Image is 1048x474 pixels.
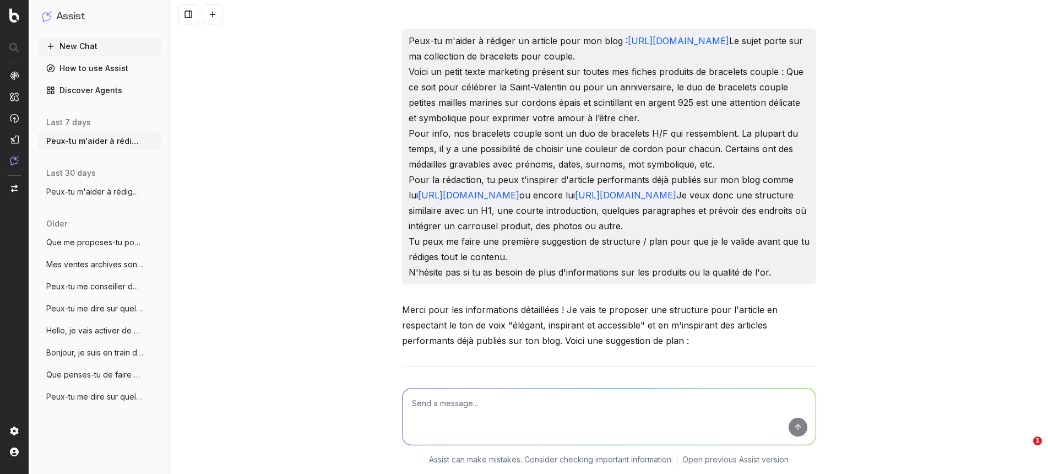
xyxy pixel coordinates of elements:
[37,366,161,384] button: Que penses-tu de faire un article "Quel
[37,183,161,201] button: Peux-tu m'aider à rédiger un article pou
[37,344,161,362] button: Bonjour, je suis en train de créer un no
[42,9,156,24] button: Assist
[10,135,19,144] img: Studio
[10,427,19,435] img: Setting
[10,114,19,123] img: Activation
[682,454,789,465] a: Open previous Assist version
[46,369,143,380] span: Que penses-tu de faire un article "Quel
[46,391,143,402] span: Peux-tu me dire sur quels mots clés auto
[11,185,18,192] img: Switch project
[37,300,161,317] button: Peux-tu me dire sur quels mot-clés je do
[46,281,143,292] span: Peux-tu me conseiller des mots-clés sur
[46,237,143,248] span: Que me proposes-tu pour améliorer mon ar
[46,117,91,128] span: last 7 days
[46,259,143,270] span: Mes ventes archives sont terminées sur m
[46,325,143,336] span: Hello, je vais activer de nouveaux produ
[9,8,19,23] img: Botify logo
[37,37,161,55] button: New Chat
[1033,437,1042,445] span: 1
[42,11,52,21] img: Assist
[10,448,19,456] img: My account
[46,136,143,147] span: Peux-tu m'aider à rédiger un article pou
[429,454,673,465] p: Assist can make mistakes. Consider checking important information.
[46,168,96,179] span: last 30 days
[1011,437,1037,463] iframe: Intercom live chat
[46,186,143,197] span: Peux-tu m'aider à rédiger un article pou
[37,234,161,251] button: Que me proposes-tu pour améliorer mon ar
[628,35,729,46] a: [URL][DOMAIN_NAME]
[46,347,143,358] span: Bonjour, je suis en train de créer un no
[37,322,161,340] button: Hello, je vais activer de nouveaux produ
[37,132,161,150] button: Peux-tu m'aider à rédiger un article pou
[37,60,161,77] a: How to use Assist
[418,190,519,201] a: [URL][DOMAIN_NAME]
[402,302,816,348] p: Merci pour les informations détaillées ! Je vais te proposer une structure pour l'article en resp...
[46,218,67,229] span: older
[10,71,19,80] img: Analytics
[37,256,161,273] button: Mes ventes archives sont terminées sur m
[409,33,810,280] p: Peux-tu m'aider à rédiger un article pour mon blog : Le sujet porte sur ma collection de bracelet...
[37,82,161,99] a: Discover Agents
[56,9,85,24] h1: Assist
[10,92,19,101] img: Intelligence
[10,156,19,165] img: Assist
[46,303,143,314] span: Peux-tu me dire sur quels mot-clés je do
[37,278,161,295] button: Peux-tu me conseiller des mots-clés sur
[575,190,676,201] a: [URL][DOMAIN_NAME]
[37,388,161,406] button: Peux-tu me dire sur quels mots clés auto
